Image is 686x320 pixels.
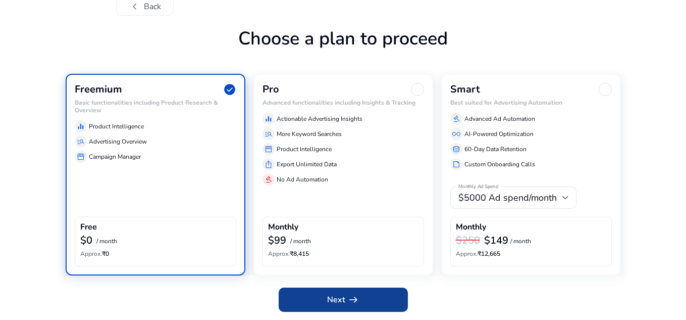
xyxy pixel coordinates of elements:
p: Export Unlimited Data [277,160,337,169]
h3: Pro [262,83,279,96]
span: $5000 Ad spend/month [458,192,557,204]
p: / month [290,238,311,245]
span: manage_search [77,138,85,146]
b: $0 [80,234,92,247]
h3: Smart [450,83,480,96]
span: all_inclusive [452,130,460,138]
h4: Monthly [268,222,298,232]
span: equalizer [77,122,85,130]
mat-label: Monthly Ad Spend [458,184,498,191]
h6: ₹8,415 [268,250,418,257]
p: AI-Powered Optimization [464,129,534,139]
p: More Keyword Searches [277,129,342,139]
h6: Basic functionalities including Product Research & Overview [75,99,236,114]
p: / month [96,238,117,245]
span: database [452,145,460,153]
span: equalizer [265,115,273,123]
span: Approx. [456,250,478,258]
span: gavel [265,175,273,184]
h3: $250 [456,235,480,247]
span: check_circle [223,83,236,96]
h6: Best suited for Advertising Automation [450,99,612,106]
span: chevron_left [129,1,141,13]
p: Advanced Ad Automation [464,114,535,123]
h4: Free [80,222,97,232]
button: Nextarrow_right_alt [279,288,408,312]
b: $149 [484,234,508,247]
span: gavel [452,115,460,123]
span: manage_search [265,130,273,138]
p: Actionable Advertising Insights [277,114,362,123]
h3: Freemium [75,83,122,96]
p: Product Intelligence [277,145,332,154]
p: No Ad Automation [277,175,328,184]
h4: Monthly [456,222,486,232]
p: Campaign Manager [89,152,141,161]
p: 60-Day Data Retention [464,145,526,154]
span: ios_share [265,160,273,168]
b: $99 [268,234,286,247]
span: Next [327,294,359,306]
span: Approx. [268,250,290,258]
span: Approx. [80,250,102,258]
h1: Choose a plan to proceed [66,28,621,74]
p: Custom Onboarding Calls [464,160,535,169]
p: Product Intelligence [89,122,144,131]
p: Advertising Overview [89,137,147,146]
span: storefront [265,145,273,153]
span: storefront [77,153,85,161]
h6: Advanced functionalities including Insights & Tracking [262,99,424,106]
p: / month [510,238,531,245]
h6: ₹0 [80,250,231,257]
span: summarize [452,160,460,168]
span: arrow_right_alt [347,294,359,306]
h6: ₹12,665 [456,250,606,257]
